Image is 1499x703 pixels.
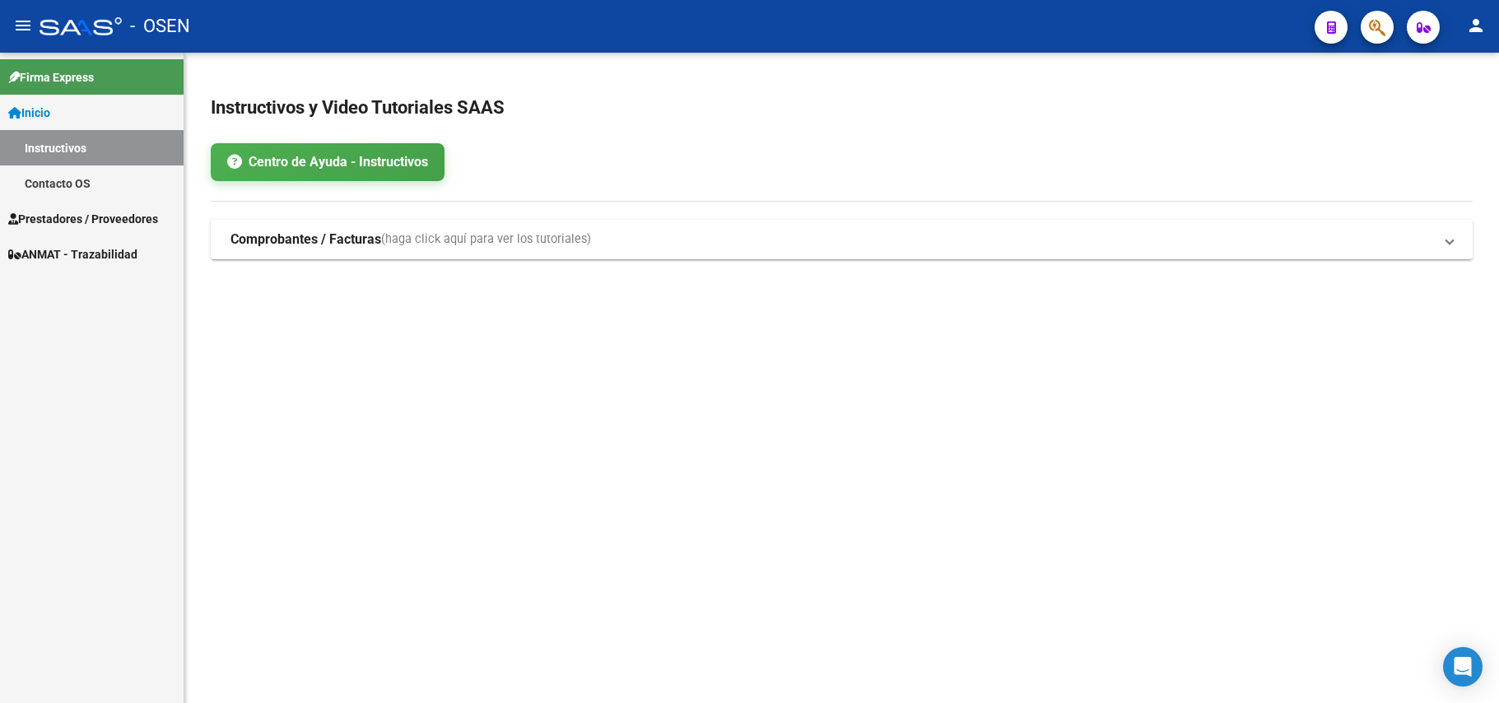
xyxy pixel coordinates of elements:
span: - OSEN [130,8,190,44]
span: Firma Express [8,68,94,86]
span: (haga click aquí para ver los tutoriales) [381,230,591,249]
h2: Instructivos y Video Tutoriales SAAS [211,92,1473,123]
mat-icon: menu [13,16,33,35]
div: Open Intercom Messenger [1443,647,1483,687]
span: Prestadores / Proveedores [8,210,158,228]
mat-icon: person [1466,16,1486,35]
mat-expansion-panel-header: Comprobantes / Facturas(haga click aquí para ver los tutoriales) [211,220,1473,259]
span: ANMAT - Trazabilidad [8,245,137,263]
strong: Comprobantes / Facturas [230,230,381,249]
a: Centro de Ayuda - Instructivos [211,143,445,181]
span: Inicio [8,104,50,122]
